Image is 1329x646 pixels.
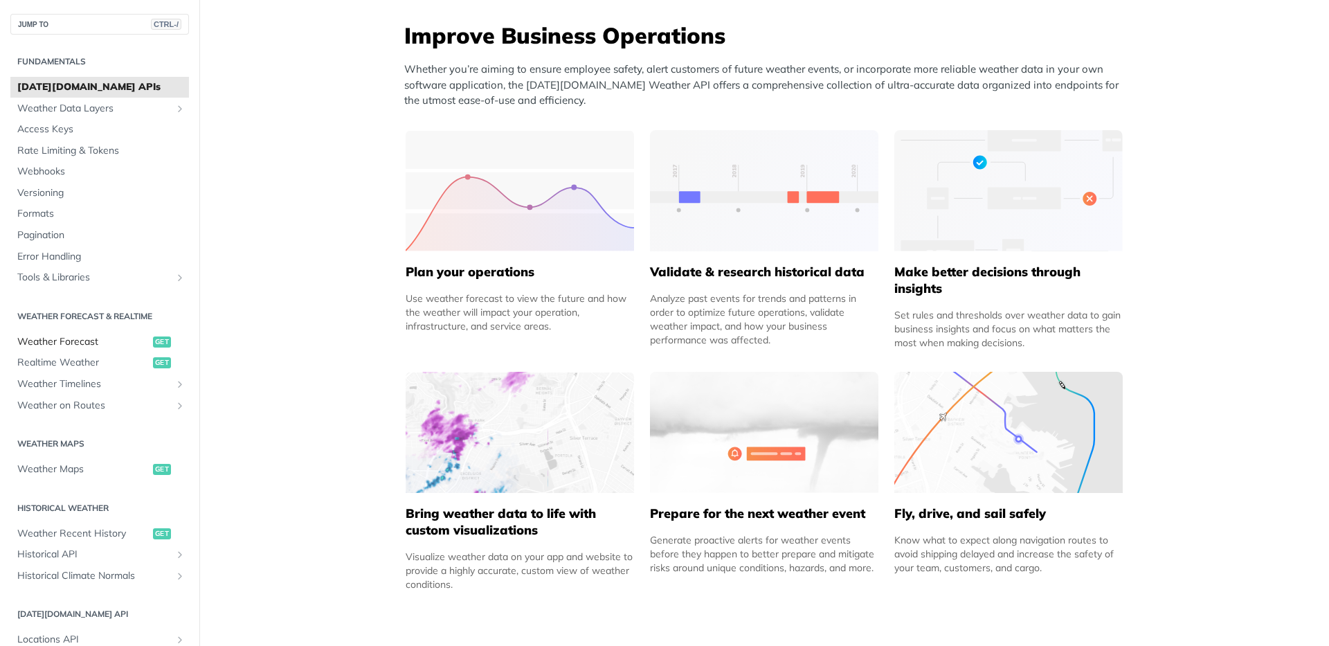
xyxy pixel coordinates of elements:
h5: Fly, drive, and sail safely [894,505,1123,522]
div: Set rules and thresholds over weather data to gain business insights and focus on what matters th... [894,308,1123,350]
button: Show subpages for Weather Data Layers [174,103,186,114]
a: Weather TimelinesShow subpages for Weather Timelines [10,374,189,395]
img: 994b3d6-mask-group-32x.svg [894,372,1123,493]
a: Weather Forecastget [10,332,189,352]
span: Webhooks [17,165,186,179]
span: Weather Data Layers [17,102,171,116]
img: a22d113-group-496-32x.svg [894,130,1123,251]
button: Show subpages for Historical Climate Normals [174,571,186,582]
a: Weather Recent Historyget [10,523,189,544]
h5: Validate & research historical data [650,264,878,280]
img: 2c0a313-group-496-12x.svg [650,372,878,493]
span: Weather Timelines [17,377,171,391]
button: Show subpages for Tools & Libraries [174,272,186,283]
span: Rate Limiting & Tokens [17,144,186,158]
div: Use weather forecast to view the future and how the weather will impact your operation, infrastru... [406,291,634,333]
h5: Make better decisions through insights [894,264,1123,297]
a: Weather Mapsget [10,459,189,480]
p: Whether you’re aiming to ensure employee safety, alert customers of future weather events, or inc... [404,62,1131,109]
a: Access Keys [10,119,189,140]
span: [DATE][DOMAIN_NAME] APIs [17,80,186,94]
span: Weather Forecast [17,335,150,349]
a: Historical Climate NormalsShow subpages for Historical Climate Normals [10,566,189,586]
a: Error Handling [10,246,189,267]
span: get [153,464,171,475]
div: Generate proactive alerts for weather events before they happen to better prepare and mitigate ri... [650,533,878,575]
button: Show subpages for Historical API [174,549,186,560]
a: Weather on RoutesShow subpages for Weather on Routes [10,395,189,416]
a: [DATE][DOMAIN_NAME] APIs [10,77,189,98]
span: Tools & Libraries [17,271,171,285]
span: Realtime Weather [17,356,150,370]
img: 39565e8-group-4962x.svg [406,130,634,251]
span: Error Handling [17,250,186,264]
a: Rate Limiting & Tokens [10,141,189,161]
h5: Plan your operations [406,264,634,280]
button: Show subpages for Weather on Routes [174,400,186,411]
span: Formats [17,207,186,221]
span: Weather Maps [17,463,150,476]
span: get [153,528,171,539]
img: 4463876-group-4982x.svg [406,372,634,493]
span: get [153,357,171,368]
div: Visualize weather data on your app and website to provide a highly accurate, custom view of weath... [406,550,634,591]
a: Realtime Weatherget [10,352,189,373]
a: Tools & LibrariesShow subpages for Tools & Libraries [10,267,189,288]
h5: Bring weather data to life with custom visualizations [406,505,634,539]
span: Historical Climate Normals [17,569,171,583]
span: Access Keys [17,123,186,136]
button: Show subpages for Weather Timelines [174,379,186,390]
h2: Weather Forecast & realtime [10,310,189,323]
h3: Improve Business Operations [404,20,1131,51]
span: get [153,337,171,348]
span: CTRL-/ [151,19,181,30]
button: JUMP TOCTRL-/ [10,14,189,35]
span: Weather on Routes [17,399,171,413]
div: Analyze past events for trends and patterns in order to optimize future operations, validate weat... [650,291,878,347]
img: 13d7ca0-group-496-2.svg [650,130,878,251]
span: Weather Recent History [17,527,150,541]
span: Historical API [17,548,171,562]
a: Webhooks [10,161,189,182]
span: Versioning [17,186,186,200]
h2: Fundamentals [10,55,189,68]
div: Know what to expect along navigation routes to avoid shipping delayed and increase the safety of ... [894,533,1123,575]
a: Weather Data LayersShow subpages for Weather Data Layers [10,98,189,119]
a: Historical APIShow subpages for Historical API [10,544,189,565]
h2: Weather Maps [10,438,189,450]
h2: Historical Weather [10,502,189,514]
span: Pagination [17,228,186,242]
a: Formats [10,204,189,224]
a: Versioning [10,183,189,204]
a: Pagination [10,225,189,246]
h2: [DATE][DOMAIN_NAME] API [10,608,189,620]
button: Show subpages for Locations API [174,634,186,645]
h5: Prepare for the next weather event [650,505,878,522]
